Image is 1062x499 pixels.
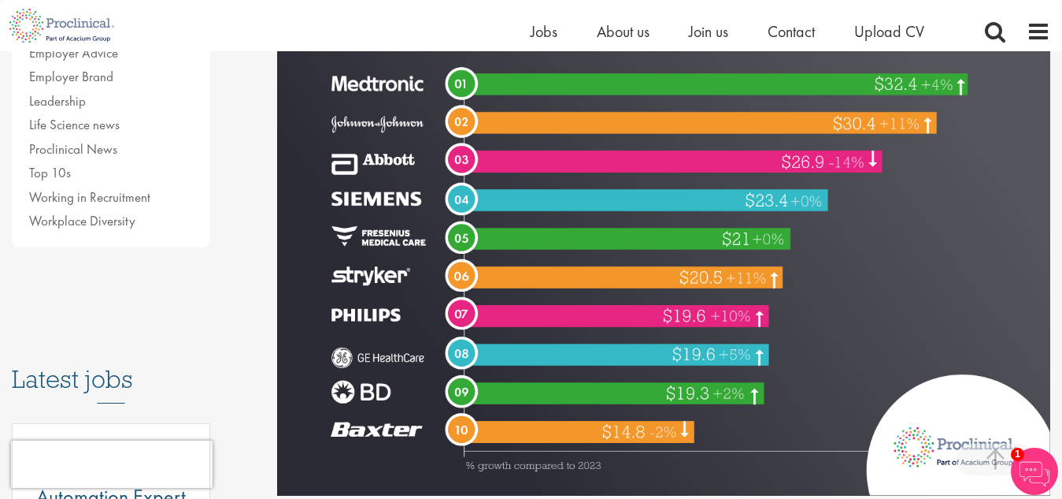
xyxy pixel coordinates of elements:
[768,21,815,42] a: Contact
[29,116,120,133] a: Life Science news
[29,140,117,158] a: Proclinical News
[1011,448,1024,461] span: 1
[29,212,135,229] a: Workplace Diversity
[29,92,86,110] a: Leadership
[531,21,557,42] a: Jobs
[29,68,113,85] a: Employer Brand
[29,188,150,206] a: Working in Recruitment
[1011,448,1058,495] img: Chatbot
[597,21,649,42] a: About us
[854,21,924,42] a: Upload CV
[689,21,728,42] a: Join us
[11,441,213,488] iframe: reCAPTCHA
[29,164,71,181] a: Top 10s
[29,44,118,61] a: Employer Advice
[12,326,210,404] h3: Latest jobs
